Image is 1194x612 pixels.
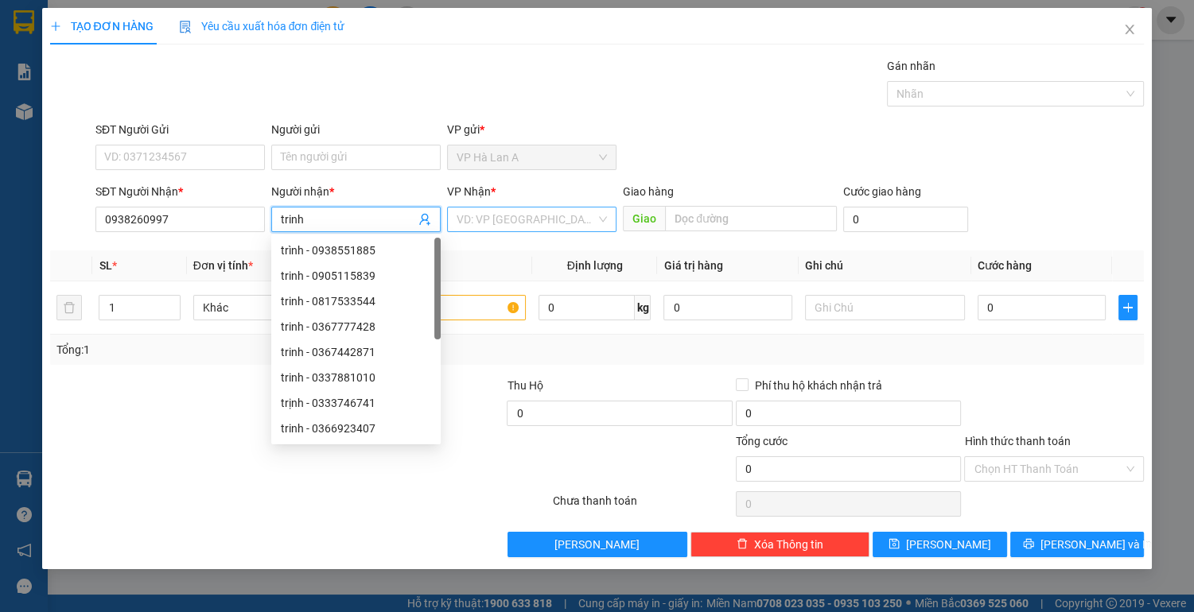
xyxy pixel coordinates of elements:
span: Giao [623,206,665,231]
span: VP Hà Lan A [457,145,607,169]
div: trinh - 0817533544 [271,289,441,314]
button: plus [1118,295,1138,320]
span: Thu Hộ [507,379,543,392]
span: kg [635,295,651,320]
input: 0 [663,295,792,320]
span: Yêu cầu xuất hóa đơn điện tử [179,20,345,33]
span: VP Nhận [447,185,491,198]
img: icon [179,21,192,33]
div: SĐT Người Nhận [95,183,265,200]
input: Ghi Chú [805,295,965,320]
div: trinh - 0366923407 [271,416,441,441]
span: [PERSON_NAME] [554,536,640,553]
input: Dọc đường [665,206,836,231]
div: trinh - 0367777428 [271,314,441,339]
div: Người gửi [271,121,441,138]
span: [PERSON_NAME] và In [1040,536,1152,553]
div: trịnh - 0333746741 [281,394,431,412]
div: trinh - 0367777428 [281,318,431,335]
div: trinh - 0366923407 [281,420,431,437]
div: trinh - 0337881010 [281,369,431,386]
div: trinh - 0337881010 [271,365,441,390]
th: Ghi chú [799,250,971,281]
label: Cước giao hàng [843,185,921,198]
button: [PERSON_NAME] [508,532,687,557]
div: trinh - 0905115839 [281,267,431,285]
span: printer [1023,538,1034,551]
span: TẠO ĐƠN HÀNG [50,20,154,33]
span: Tổng cước [736,435,788,447]
button: deleteXóa Thông tin [690,532,870,557]
span: Phí thu hộ khách nhận trả [749,377,889,394]
span: Khác [203,296,344,320]
button: delete [56,295,82,320]
span: [PERSON_NAME] [906,536,991,553]
div: trình - 0938551885 [271,238,441,263]
div: VP gửi [447,121,616,138]
button: Close [1107,8,1152,52]
div: trinh - 0905115839 [271,263,441,289]
span: Đơn vị tính [193,259,253,272]
span: Định lượng [567,259,623,272]
div: trinh - 0367442871 [271,339,441,365]
label: Hình thức thanh toán [964,435,1070,447]
input: Cước giao hàng [843,207,969,232]
div: SĐT Người Gửi [95,121,265,138]
span: plus [1119,301,1137,314]
input: VD: Bàn, Ghế [366,295,526,320]
span: close [1123,23,1136,36]
div: Chưa thanh toán [551,492,734,520]
div: trình - 0938551885 [281,242,431,259]
span: save [889,538,900,551]
div: trịnh - 0333746741 [271,390,441,416]
div: trinh - 0367442871 [281,343,431,361]
div: trinh - 0817533544 [281,292,431,310]
label: Gán nhãn [887,60,935,72]
span: delete [737,538,748,551]
button: printer[PERSON_NAME] và In [1010,532,1144,557]
div: Người nhận [271,183,441,200]
span: Xóa Thông tin [754,536,823,553]
button: save[PERSON_NAME] [873,532,1006,557]
span: Cước hàng [978,259,1032,272]
div: Tổng: 1 [56,341,462,358]
span: Giao hàng [623,185,674,198]
span: SL [99,259,111,272]
span: Giá trị hàng [663,259,722,272]
span: plus [50,21,61,32]
span: user-add [418,213,431,226]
